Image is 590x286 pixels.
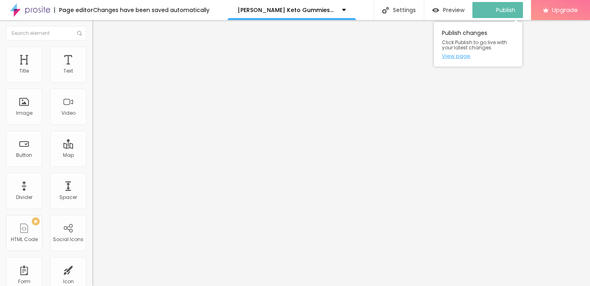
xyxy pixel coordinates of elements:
[442,53,514,59] a: View page
[424,2,472,18] button: Preview
[6,26,86,41] input: Search element
[77,31,82,36] img: Icone
[382,7,389,14] img: Icone
[59,195,77,200] div: Spacer
[61,110,75,116] div: Video
[238,7,336,13] p: [PERSON_NAME] Keto Gummies™ Safe: A Scientific Look Into Keto Supplements
[19,68,29,74] div: Title
[434,22,522,67] div: Publish changes
[472,2,523,18] button: Publish
[16,195,33,200] div: Divider
[93,7,210,13] div: Changes have been saved automatically
[92,20,590,286] iframe: Editor
[63,152,74,158] div: Map
[63,279,74,284] div: Icon
[443,7,464,13] span: Preview
[16,152,32,158] div: Button
[54,7,93,13] div: Page editor
[18,279,31,284] div: Form
[432,7,439,14] img: view-1.svg
[442,40,514,50] span: Click Publish to go live with your latest changes.
[11,237,38,242] div: HTML Code
[63,68,73,74] div: Text
[16,110,33,116] div: Image
[496,7,515,13] span: Publish
[53,237,83,242] div: Social Icons
[552,6,578,13] span: Upgrade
